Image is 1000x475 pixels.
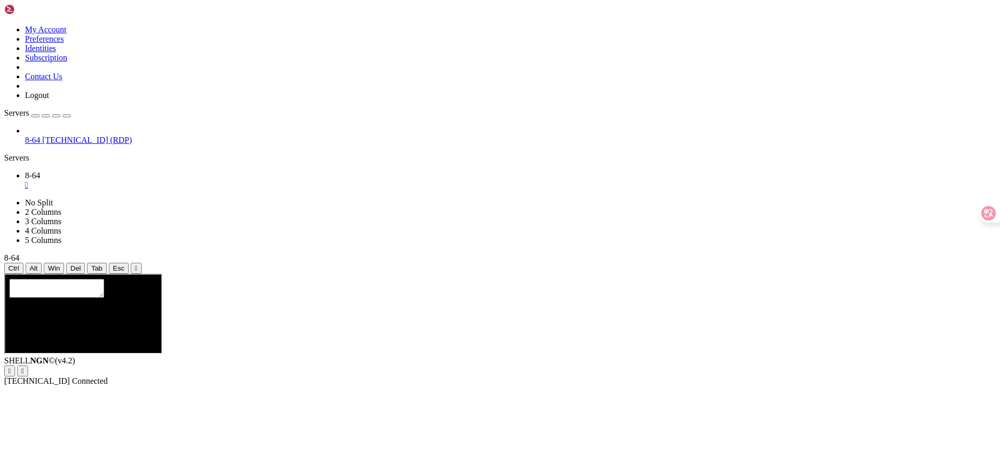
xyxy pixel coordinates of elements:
span: 8-64 [25,171,40,180]
span: 4.2.0 [55,356,76,365]
img: Shellngn [4,4,64,15]
div:  [21,367,24,375]
button: Ctrl [4,263,23,274]
span: Ctrl [8,264,19,272]
div: Servers [4,153,996,163]
button: Win [44,263,64,274]
span: Win [48,264,60,272]
a: 5 Columns [25,236,61,245]
button: Esc [109,263,129,274]
a: 2 Columns [25,208,61,216]
button:  [4,366,15,376]
a: 8-64 [25,171,996,190]
li: 8-64 [TECHNICAL_ID] (RDP) [25,126,996,145]
a: Preferences [25,34,64,43]
span: SHELL © [4,356,75,365]
a: 3 Columns [25,217,61,226]
div:  [8,367,11,375]
a: 4 Columns [25,226,61,235]
button: Alt [26,263,42,274]
a: Servers [4,108,71,117]
a: My Account [25,25,67,34]
span: Alt [30,264,38,272]
button: Del [66,263,85,274]
span: 8-64 [4,253,19,262]
button:  [17,366,28,376]
span: Servers [4,108,29,117]
a: Subscription [25,53,67,62]
a: 8-64 [TECHNICAL_ID] (RDP) [25,136,996,145]
span: Del [70,264,81,272]
span: 8-64 [25,136,40,144]
a: Identities [25,44,56,53]
b: NGN [30,356,49,365]
button:  [131,263,142,274]
a: Logout [25,91,49,100]
a: Contact Us [25,72,63,81]
span: [TECHNICAL_ID] [4,376,70,385]
a: No Split [25,198,53,207]
span: [TECHNICAL_ID] (RDP) [42,136,132,144]
span: Esc [113,264,124,272]
a:  [25,180,996,190]
div:  [135,264,137,272]
button: Tab [87,263,107,274]
span: Connected [72,376,107,385]
span: Tab [91,264,103,272]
